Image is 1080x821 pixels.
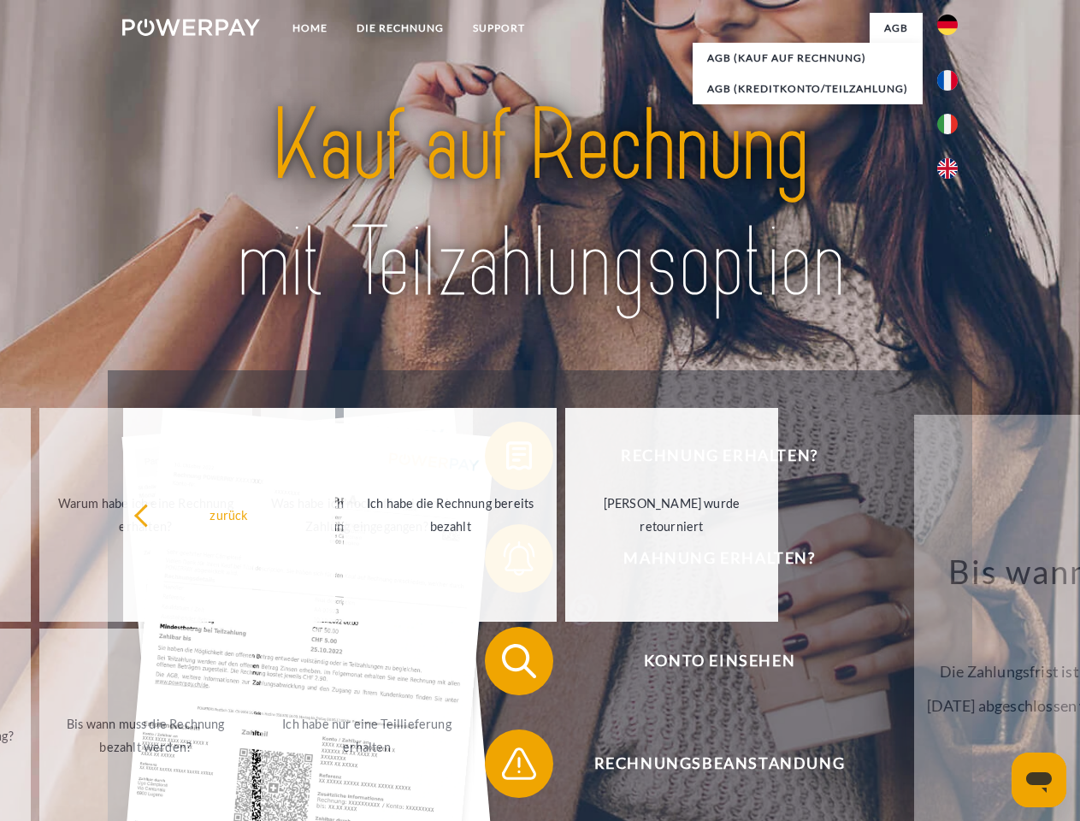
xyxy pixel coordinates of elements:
[510,729,929,798] span: Rechnungsbeanstandung
[693,74,923,104] a: AGB (Kreditkonto/Teilzahlung)
[937,114,958,134] img: it
[693,43,923,74] a: AGB (Kauf auf Rechnung)
[485,627,930,695] button: Konto einsehen
[342,13,458,44] a: DIE RECHNUNG
[870,13,923,44] a: agb
[163,82,917,328] img: title-powerpay_de.svg
[937,15,958,35] img: de
[1012,753,1066,807] iframe: Schaltfläche zum Öffnen des Messaging-Fensters
[50,712,242,759] div: Bis wann muss die Rechnung bezahlt werden?
[937,70,958,91] img: fr
[271,712,463,759] div: Ich habe nur eine Teillieferung erhalten
[575,492,768,538] div: [PERSON_NAME] wurde retourniert
[498,640,540,682] img: qb_search.svg
[354,492,546,538] div: Ich habe die Rechnung bereits bezahlt
[510,627,929,695] span: Konto einsehen
[278,13,342,44] a: Home
[937,158,958,179] img: en
[50,492,242,538] div: Warum habe ich eine Rechnung erhalten?
[133,503,326,526] div: zurück
[498,742,540,785] img: qb_warning.svg
[458,13,540,44] a: SUPPORT
[122,19,260,36] img: logo-powerpay-white.svg
[485,729,930,798] button: Rechnungsbeanstandung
